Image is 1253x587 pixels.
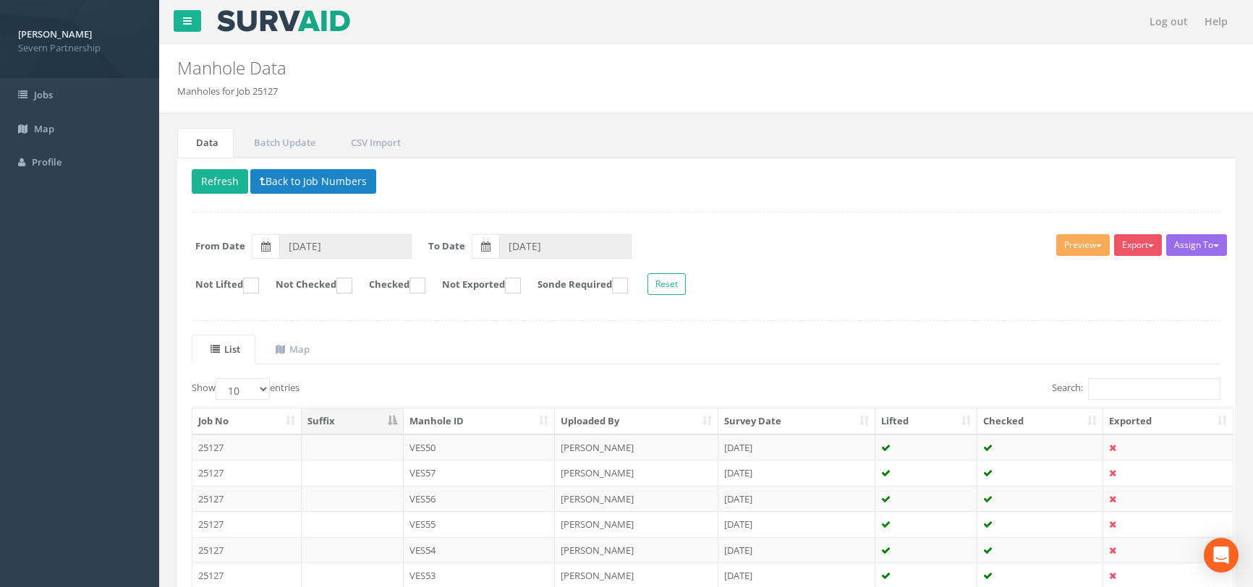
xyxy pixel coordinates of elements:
[354,278,425,293] label: Checked
[718,537,875,563] td: [DATE]
[404,511,556,537] td: VES55
[216,378,270,400] select: Showentries
[404,460,556,486] td: VES57
[192,460,302,486] td: 25127
[523,278,628,293] label: Sonde Required
[404,434,556,460] td: VES50
[18,24,141,54] a: [PERSON_NAME] Severn Partnership
[499,234,632,259] input: To Date
[192,335,255,364] a: List
[192,169,248,194] button: Refresh
[875,408,978,434] th: Lifted: activate to sort column ascending
[647,273,686,294] button: Reset
[428,278,521,293] label: Not Exported
[192,511,302,537] td: 25127
[195,239,245,252] label: From Date
[181,278,259,293] label: Not Lifted
[555,408,718,434] th: Uploaded By: activate to sort column ascending
[1114,234,1162,256] button: Export
[192,434,302,460] td: 25127
[302,408,404,434] th: Suffix: activate to sort column descending
[718,408,875,434] th: Survey Date: activate to sort column ascending
[276,343,310,356] uib-tab-heading: Map
[718,460,875,486] td: [DATE]
[555,486,718,512] td: [PERSON_NAME]
[404,408,556,434] th: Manhole ID: activate to sort column ascending
[177,85,278,98] li: Manholes for Job 25127
[718,511,875,537] td: [DATE]
[555,511,718,537] td: [PERSON_NAME]
[1088,378,1220,400] input: Search:
[192,537,302,563] td: 25127
[261,278,352,293] label: Not Checked
[1052,378,1220,400] label: Search:
[718,486,875,512] td: [DATE]
[555,434,718,460] td: [PERSON_NAME]
[1056,234,1110,256] button: Preview
[177,59,1055,77] h2: Manhole Data
[977,408,1103,434] th: Checked: activate to sort column ascending
[177,128,234,158] a: Data
[192,486,302,512] td: 25127
[1166,234,1227,256] button: Assign To
[428,239,465,252] label: To Date
[34,122,54,135] span: Map
[192,378,300,400] label: Show entries
[279,234,412,259] input: From Date
[332,128,416,158] a: CSV Import
[257,335,325,364] a: Map
[18,41,141,55] span: Severn Partnership
[718,434,875,460] td: [DATE]
[192,408,302,434] th: Job No: activate to sort column ascending
[34,88,53,101] span: Jobs
[250,169,376,194] button: Back to Job Numbers
[211,343,240,356] uib-tab-heading: List
[32,155,61,168] span: Profile
[404,486,556,512] td: VES56
[555,460,718,486] td: [PERSON_NAME]
[18,27,92,40] strong: [PERSON_NAME]
[235,128,331,158] a: Batch Update
[1103,408,1233,434] th: Exported: activate to sort column ascending
[404,537,556,563] td: VES54
[1204,538,1239,573] div: Open Intercom Messenger
[555,537,718,563] td: [PERSON_NAME]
